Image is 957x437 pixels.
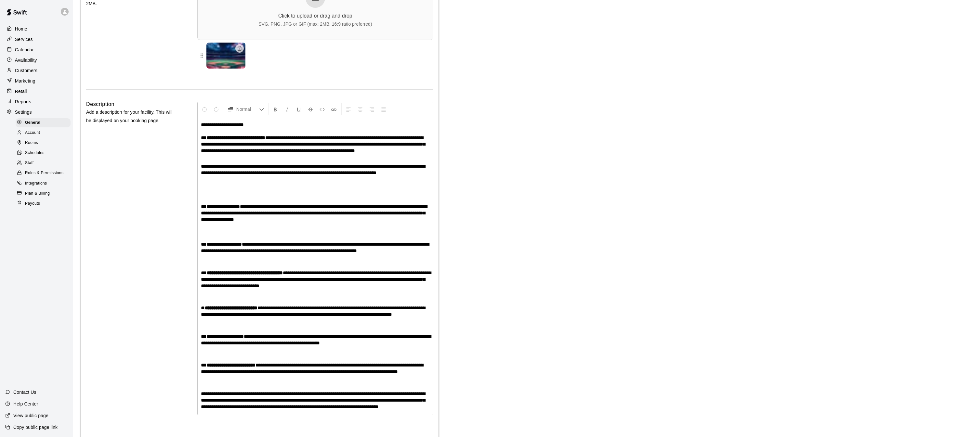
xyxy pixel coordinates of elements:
[317,103,328,115] button: Insert Code
[25,200,40,207] span: Payouts
[5,76,68,86] a: Marketing
[16,138,71,148] div: Rooms
[16,168,73,178] a: Roles & Permissions
[5,86,68,96] a: Retail
[13,412,48,419] p: View public page
[15,57,37,63] p: Availability
[25,160,33,166] span: Staff
[5,34,68,44] a: Services
[13,401,38,407] p: Help Center
[15,109,32,115] p: Settings
[16,158,73,168] a: Staff
[206,43,245,69] img: Banner 1
[15,98,31,105] p: Reports
[236,106,259,112] span: Normal
[15,67,37,74] p: Customers
[16,138,73,148] a: Rooms
[13,389,36,395] p: Contact Us
[5,97,68,107] a: Reports
[378,103,389,115] button: Justify Align
[16,118,71,127] div: General
[305,103,316,115] button: Format Strikethrough
[5,24,68,34] a: Home
[16,188,73,199] a: Plan & Billing
[199,103,210,115] button: Undo
[25,180,47,187] span: Integrations
[86,108,177,124] p: Add a description for your facility. This will be displayed on your booking page.
[16,199,73,209] a: Payouts
[270,103,281,115] button: Format Bold
[16,148,73,158] a: Schedules
[16,169,71,178] div: Roles & Permissions
[5,66,68,75] a: Customers
[16,178,73,188] a: Integrations
[293,103,304,115] button: Format Underline
[225,103,267,115] button: Formatting Options
[16,128,71,137] div: Account
[278,13,352,19] div: Click to upload or drag and drop
[25,150,45,156] span: Schedules
[15,78,35,84] p: Marketing
[366,103,377,115] button: Right Align
[328,103,339,115] button: Insert Link
[15,88,27,95] p: Retail
[258,21,372,27] div: SVG, PNG, JPG or GIF (max: 2MB, 16:9 ratio preferred)
[282,103,293,115] button: Format Italics
[25,140,38,146] span: Rooms
[16,159,71,168] div: Staff
[16,148,71,158] div: Schedules
[25,120,41,126] span: General
[15,36,33,43] p: Services
[343,103,354,115] button: Left Align
[16,189,71,198] div: Plan & Billing
[25,130,40,136] span: Account
[16,118,73,128] a: General
[25,170,63,176] span: Roles & Permissions
[13,424,58,431] p: Copy public page link
[15,26,27,32] p: Home
[25,190,50,197] span: Plan & Billing
[5,107,68,117] a: Settings
[211,103,222,115] button: Redo
[86,100,114,109] h6: Description
[16,128,73,138] a: Account
[5,55,68,65] a: Availability
[15,46,34,53] p: Calendar
[355,103,366,115] button: Center Align
[16,179,71,188] div: Integrations
[5,45,68,55] a: Calendar
[16,199,71,208] div: Payouts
